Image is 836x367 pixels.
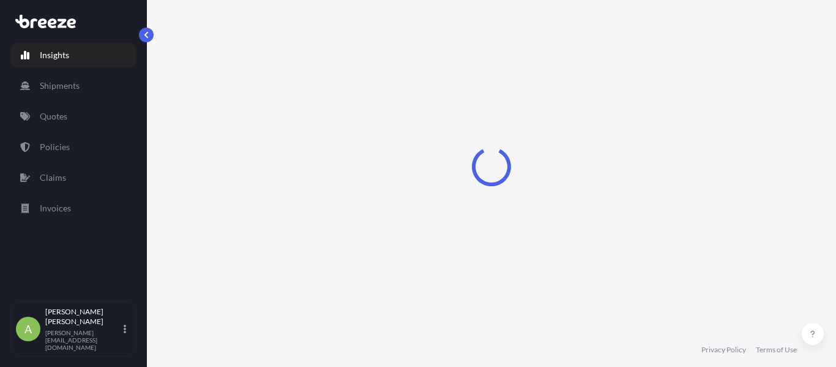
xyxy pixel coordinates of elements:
[45,307,121,327] p: [PERSON_NAME] [PERSON_NAME]
[24,323,32,335] span: A
[10,165,136,190] a: Claims
[40,80,80,92] p: Shipments
[10,135,136,159] a: Policies
[40,110,67,123] p: Quotes
[10,43,136,67] a: Insights
[40,172,66,184] p: Claims
[40,49,69,61] p: Insights
[10,104,136,129] a: Quotes
[45,329,121,351] p: [PERSON_NAME][EMAIL_ADDRESS][DOMAIN_NAME]
[10,196,136,221] a: Invoices
[701,345,746,355] a: Privacy Policy
[40,202,71,214] p: Invoices
[10,74,136,98] a: Shipments
[756,345,797,355] a: Terms of Use
[40,141,70,153] p: Policies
